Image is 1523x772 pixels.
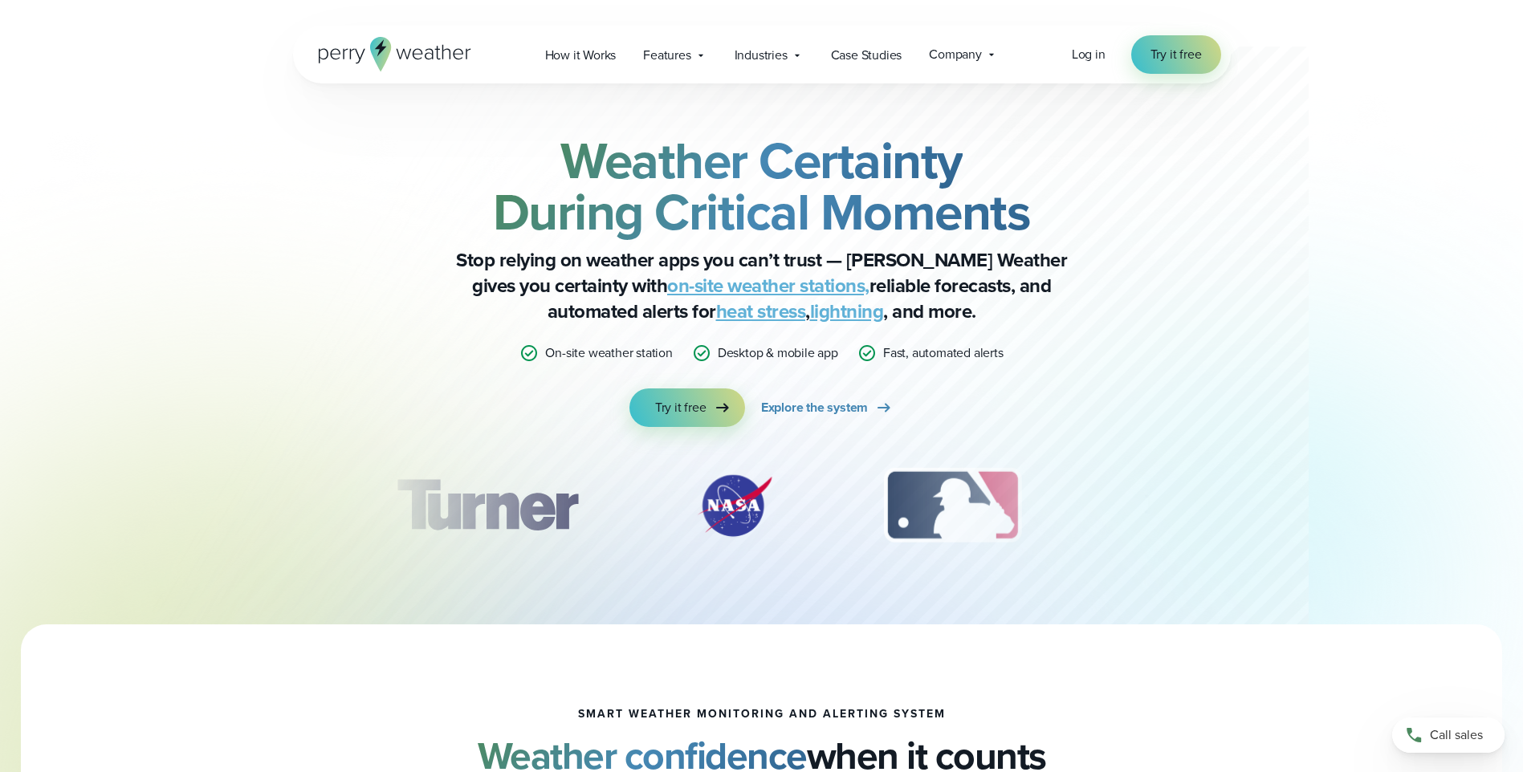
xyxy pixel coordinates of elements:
[373,465,601,546] img: Turner-Construction_1.svg
[1072,45,1106,63] span: Log in
[868,465,1037,546] div: 3 of 12
[545,46,617,65] span: How it Works
[643,46,690,65] span: Features
[655,398,707,417] span: Try it free
[817,39,916,71] a: Case Studies
[1131,35,1221,74] a: Try it free
[373,465,601,546] div: 1 of 12
[578,708,946,721] h1: smart weather monitoring and alerting system
[678,465,791,546] div: 2 of 12
[761,398,868,417] span: Explore the system
[531,39,630,71] a: How it Works
[761,388,894,427] a: Explore the system
[441,247,1083,324] p: Stop relying on weather apps you can’t trust — [PERSON_NAME] Weather gives you certainty with rel...
[1150,45,1202,64] span: Try it free
[716,297,806,326] a: heat stress
[718,343,838,363] p: Desktop & mobile app
[373,465,1150,554] div: slideshow
[493,123,1031,250] strong: Weather Certainty During Critical Moments
[929,45,982,64] span: Company
[810,297,884,326] a: lightning
[735,46,788,65] span: Industries
[545,343,672,363] p: On-site weather station
[1429,725,1482,745] span: Call sales
[1391,717,1504,753] a: Call sales
[831,46,902,65] span: Case Studies
[1114,465,1243,546] img: PGA.svg
[883,343,1004,363] p: Fast, automated alerts
[678,465,791,546] img: NASA.svg
[1072,45,1106,64] a: Log in
[1114,465,1243,546] div: 4 of 12
[667,271,869,300] a: on-site weather stations,
[629,388,745,427] a: Try it free
[868,465,1037,546] img: MLB.svg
